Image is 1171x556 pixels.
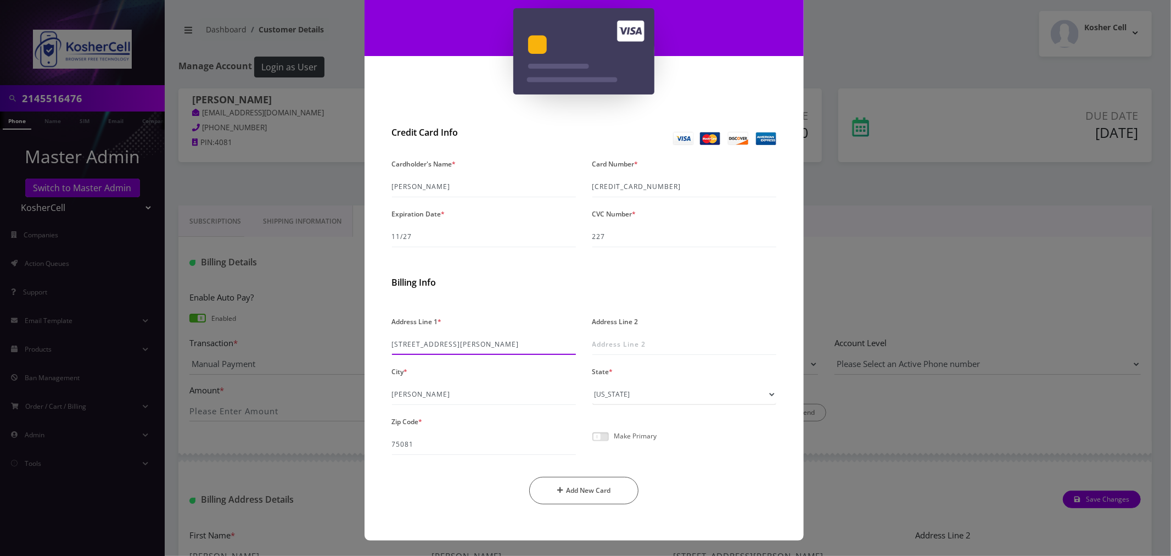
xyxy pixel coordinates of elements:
button: Add New Card [529,477,638,504]
img: Credit Card Info [673,132,776,145]
input: CVV [592,226,776,247]
img: Add A New Card [513,8,654,94]
label: Cardholder's Name [392,156,456,172]
p: Make Primary [614,432,657,440]
label: CVC Number [592,206,636,222]
label: Card Number [592,156,638,172]
input: Please Enter Card New Number [592,176,776,197]
h2: Billing Info [392,277,776,288]
label: Address Line 1 [392,314,442,330]
label: Zip Code [392,414,423,430]
label: State [592,364,613,380]
input: Address Line 1 [392,334,576,355]
input: MM/YY [392,226,576,247]
input: Please Enter Cardholder’s Name [392,176,576,197]
h2: Credit Card Info [392,127,576,138]
label: City [392,364,408,380]
label: Expiration Date [392,206,445,222]
input: City [392,384,576,405]
input: Address Line 2 [592,334,776,355]
label: Address Line 2 [592,314,638,330]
